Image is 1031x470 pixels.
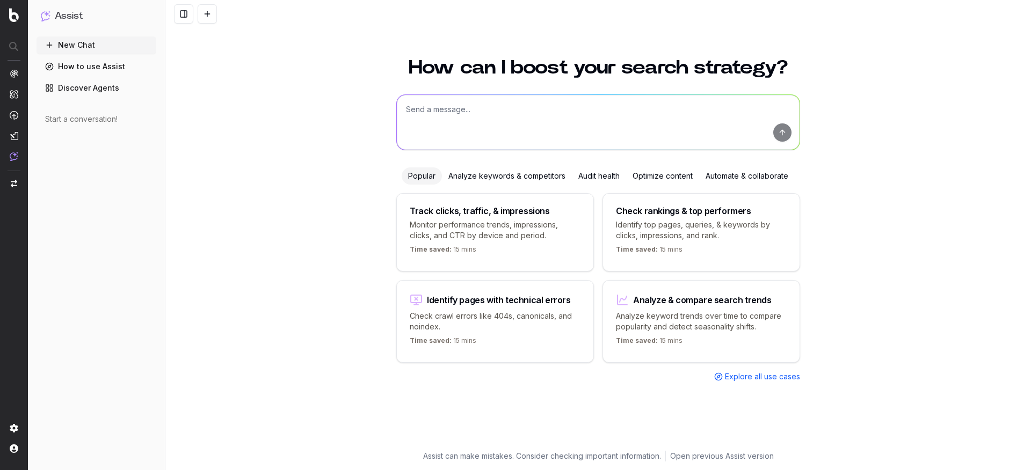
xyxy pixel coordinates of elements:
[11,180,17,187] img: Switch project
[10,424,18,432] img: Setting
[699,167,795,185] div: Automate & collaborate
[10,152,18,161] img: Assist
[10,90,18,99] img: Intelligence
[55,9,83,24] h1: Assist
[41,11,50,21] img: Assist
[41,9,152,24] button: Assist
[10,131,18,140] img: Studio
[442,167,572,185] div: Analyze keywords & competitors
[402,167,442,185] div: Popular
[410,245,452,253] span: Time saved:
[714,371,800,382] a: Explore all use cases
[37,58,156,75] a: How to use Assist
[9,8,19,22] img: Botify logo
[616,219,787,241] p: Identify top pages, queries, & keywords by clicks, impressions, and rank.
[427,296,571,304] div: Identify pages with technical errors
[616,245,683,258] p: 15 mins
[626,167,699,185] div: Optimize content
[616,311,787,332] p: Analyze keyword trends over time to compare popularity and detect seasonality shifts.
[45,114,148,124] div: Start a conversation!
[396,58,800,77] h1: How can I boost your search strategy?
[670,451,774,461] a: Open previous Assist version
[10,111,18,120] img: Activation
[10,444,18,453] img: My account
[423,451,661,461] p: Assist can make mistakes. Consider checking important information.
[410,207,550,215] div: Track clicks, traffic, & impressions
[633,296,772,304] div: Analyze & compare search trends
[725,371,800,382] span: Explore all use cases
[37,79,156,97] a: Discover Agents
[410,219,580,241] p: Monitor performance trends, impressions, clicks, and CTR by device and period.
[616,336,683,349] p: 15 mins
[616,207,751,215] div: Check rankings & top performers
[572,167,626,185] div: Audit health
[410,336,476,349] p: 15 mins
[616,336,658,344] span: Time saved:
[37,36,156,54] button: New Chat
[616,245,658,253] span: Time saved:
[410,336,452,344] span: Time saved:
[410,245,476,258] p: 15 mins
[410,311,580,332] p: Check crawl errors like 404s, canonicals, and noindex.
[10,69,18,78] img: Analytics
